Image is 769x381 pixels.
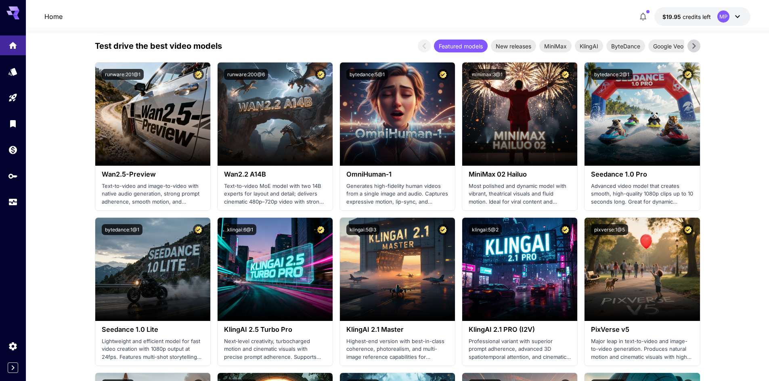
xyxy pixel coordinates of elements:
[218,218,333,321] img: alt
[102,182,204,206] p: Text-to-video and image-to-video with native audio generation, strong prompt adherence, smooth mo...
[469,224,502,235] button: klingai:5@2
[8,67,18,77] div: Models
[8,119,18,129] div: Library
[591,69,633,80] button: bytedance:2@1
[224,224,256,235] button: klingai:6@1
[346,224,379,235] button: klingai:5@3
[591,224,628,235] button: pixverse:1@5
[8,93,18,103] div: Playground
[683,224,694,235] button: Certified Model – Vetted for best performance and includes a commercial license.
[438,224,448,235] button: Certified Model – Vetted for best performance and includes a commercial license.
[591,171,693,178] h3: Seedance 1.0 Pro
[560,224,571,235] button: Certified Model – Vetted for best performance and includes a commercial license.
[606,40,645,52] div: ByteDance
[8,38,18,48] div: Home
[102,224,142,235] button: bytedance:1@1
[606,42,645,50] span: ByteDance
[346,337,448,361] p: Highest-end version with best-in-class coherence, photorealism, and multi-image reference capabil...
[585,218,700,321] img: alt
[438,69,448,80] button: Certified Model – Vetted for best performance and includes a commercial license.
[469,171,571,178] h3: MiniMax 02 Hailuo
[44,12,63,21] a: Home
[193,224,204,235] button: Certified Model – Vetted for best performance and includes a commercial license.
[539,40,572,52] div: MiniMax
[340,218,455,321] img: alt
[8,341,18,351] div: Settings
[224,182,326,206] p: Text-to-video MoE model with two 14B experts for layout and detail; delivers cinematic 480p–720p ...
[8,362,18,373] button: Expand sidebar
[648,42,688,50] span: Google Veo
[346,171,448,178] h3: OmniHuman‑1
[315,224,326,235] button: Certified Model – Vetted for best performance and includes a commercial license.
[469,326,571,333] h3: KlingAI 2.1 PRO (I2V)
[469,337,571,361] p: Professional variant with superior prompt adherence, advanced 3D spatiotemporal attention, and ci...
[346,326,448,333] h3: KlingAI 2.1 Master
[662,12,711,21] div: $19.9502
[683,69,694,80] button: Certified Model – Vetted for best performance and includes a commercial license.
[102,337,204,361] p: Lightweight and efficient model for fast video creation with 1080p output at 24fps. Features mult...
[462,62,577,166] img: alt
[224,326,326,333] h3: KlingAI 2.5 Turbo Pro
[591,337,693,361] p: Major leap in text-to-video and image-to-video generation. Produces natural motion and cinematic ...
[469,69,506,80] button: minimax:3@1
[8,145,18,155] div: Wallet
[434,40,488,52] div: Featured models
[315,69,326,80] button: Certified Model – Vetted for best performance and includes a commercial license.
[683,13,711,20] span: credits left
[193,69,204,80] button: Certified Model – Vetted for best performance and includes a commercial license.
[95,62,210,166] img: alt
[591,182,693,206] p: Advanced video model that creates smooth, high-quality 1080p clips up to 10 seconds long. Great f...
[648,40,688,52] div: Google Veo
[591,326,693,333] h3: PixVerse v5
[575,42,603,50] span: KlingAI
[462,218,577,321] img: alt
[560,69,571,80] button: Certified Model – Vetted for best performance and includes a commercial license.
[585,62,700,166] img: alt
[575,40,603,52] div: KlingAI
[654,7,750,26] button: $19.9502MP
[224,337,326,361] p: Next‑level creativity, turbocharged motion and cinematic visuals with precise prompt adherence. S...
[346,182,448,206] p: Generates high-fidelity human videos from a single image and audio. Captures expressive motion, l...
[346,69,388,80] button: bytedance:5@1
[539,42,572,50] span: MiniMax
[469,182,571,206] p: Most polished and dynamic model with vibrant, theatrical visuals and fluid motion. Ideal for vira...
[95,218,210,321] img: alt
[491,42,536,50] span: New releases
[102,171,204,178] h3: Wan2.5-Preview
[434,42,488,50] span: Featured models
[8,197,18,207] div: Usage
[102,326,204,333] h3: Seedance 1.0 Lite
[8,171,18,181] div: API Keys
[44,12,63,21] nav: breadcrumb
[491,40,536,52] div: New releases
[340,62,455,166] img: alt
[218,62,333,166] img: alt
[224,171,326,178] h3: Wan2.2 A14B
[102,69,144,80] button: runware:201@1
[662,13,683,20] span: $19.95
[717,10,729,23] div: MP
[224,69,268,80] button: runware:200@6
[95,40,222,52] p: Test drive the best video models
